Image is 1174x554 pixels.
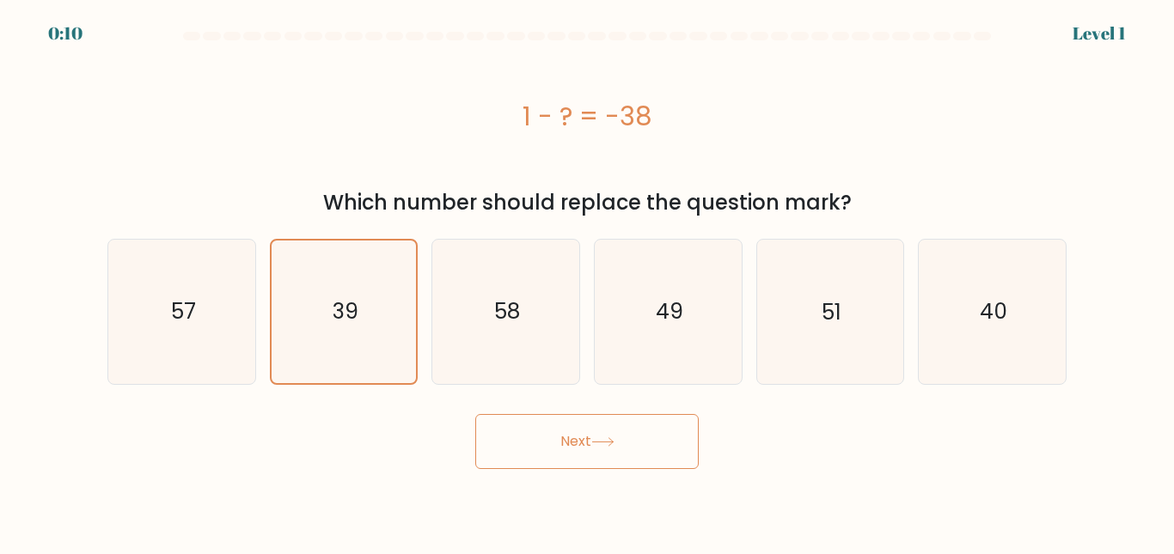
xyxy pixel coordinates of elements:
[822,296,841,326] text: 51
[48,21,83,46] div: 0:10
[107,97,1067,136] div: 1 - ? = -38
[333,296,358,326] text: 39
[656,296,683,326] text: 49
[1073,21,1126,46] div: Level 1
[980,296,1007,326] text: 40
[118,187,1056,218] div: Which number should replace the question mark?
[475,414,699,469] button: Next
[170,296,195,326] text: 57
[494,296,520,326] text: 58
